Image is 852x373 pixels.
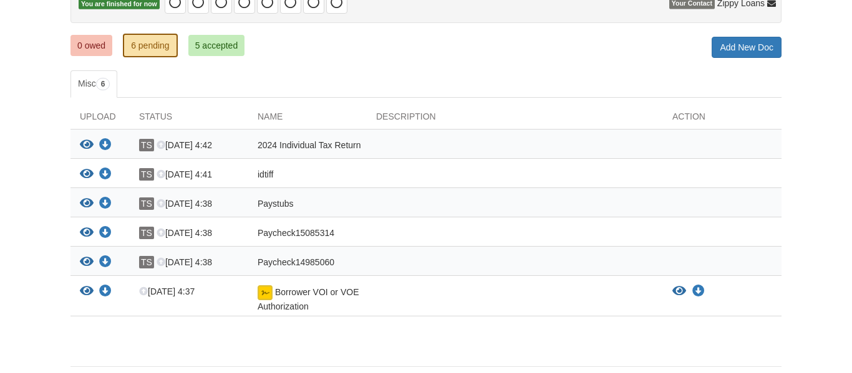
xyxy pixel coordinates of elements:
[80,285,94,298] button: View Borrower VOI or VOE Authorization
[80,256,94,269] button: View Paycheck14985060
[258,287,359,311] span: Borrower VOI or VOE Authorization
[139,168,154,181] span: TS
[80,139,94,152] button: View 2024 Individual Tax Return
[157,199,212,209] span: [DATE] 4:38
[367,110,663,129] div: Description
[258,257,334,267] span: Paycheck14985060
[139,256,154,268] span: TS
[80,168,94,181] button: View idtiff
[70,70,117,98] a: Misc
[188,35,245,56] a: 5 accepted
[258,228,334,238] span: Paycheck15085314
[692,286,705,296] a: Download Borrower VOI or VOE Authorization
[99,170,112,180] a: Download idtiff
[139,139,154,151] span: TS
[130,110,248,129] div: Status
[248,110,367,129] div: Name
[139,227,154,239] span: TS
[258,199,294,209] span: Paystubs
[99,199,112,209] a: Download Paystubs
[157,169,212,179] span: [DATE] 4:41
[258,140,361,150] span: 2024 Individual Tax Return
[139,286,195,296] span: [DATE] 4:37
[99,258,112,268] a: Download Paycheck14985060
[672,285,686,298] button: View Borrower VOI or VOE Authorization
[80,227,94,240] button: View Paycheck15085314
[70,35,112,56] a: 0 owed
[96,78,110,90] span: 6
[99,229,112,238] a: Download Paycheck15085314
[139,197,154,210] span: TS
[157,140,212,150] span: [DATE] 4:42
[80,197,94,210] button: View Paystubs
[663,110,782,129] div: Action
[258,285,273,300] img: Document fully signed
[712,37,782,58] a: Add New Doc
[157,228,212,238] span: [DATE] 4:38
[70,110,130,129] div: Upload
[157,257,212,267] span: [DATE] 4:38
[99,141,112,151] a: Download 2024 Individual Tax Return
[123,34,178,57] a: 6 pending
[258,169,273,179] span: idtiff
[99,287,112,297] a: Download Borrower VOI or VOE Authorization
